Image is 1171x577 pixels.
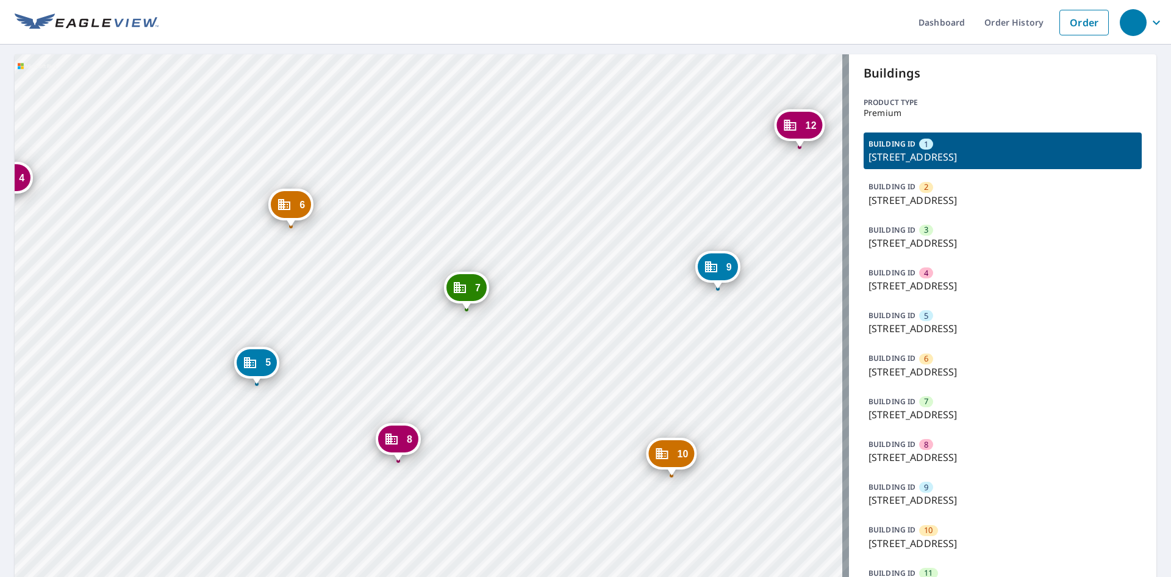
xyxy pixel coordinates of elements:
[19,173,24,183] span: 4
[376,423,421,461] div: Dropped pin, building 8, Commercial property, 15339 Oak Apple Ct Winter Garden, FL 34787-6152
[868,493,1137,507] p: [STREET_ADDRESS]
[868,278,1137,293] p: [STREET_ADDRESS]
[924,139,928,150] span: 1
[868,396,915,407] p: BUILDING ID
[868,225,915,235] p: BUILDING ID
[868,150,1137,164] p: [STREET_ADDRESS]
[924,267,928,279] span: 4
[234,347,279,385] div: Dropped pin, building 5, Commercial property, 15345 Oak Apple Ct Winter Garden, FL 34787-6152
[868,321,1137,336] p: [STREET_ADDRESS]
[868,407,1137,422] p: [STREET_ADDRESS]
[868,353,915,363] p: BUILDING ID
[775,109,825,147] div: Dropped pin, building 12, Commercial property, 15300 W Colonial Dr Winter Garden, FL 34787
[924,439,928,451] span: 8
[265,358,271,367] span: 5
[15,13,159,32] img: EV Logo
[475,283,481,292] span: 7
[924,224,928,236] span: 3
[868,193,1137,208] p: [STREET_ADDRESS]
[695,251,740,289] div: Dropped pin, building 9, Commercial property, 15300 W Colonial Dr Winter Garden, FL 34787
[924,353,928,365] span: 6
[268,189,313,227] div: Dropped pin, building 6, Commercial property, 15300 W Colonial Dr Winter Garden, FL 34787
[868,310,915,321] p: BUILDING ID
[868,365,1137,379] p: [STREET_ADDRESS]
[864,97,1142,108] p: Product type
[868,536,1137,551] p: [STREET_ADDRESS]
[646,438,697,476] div: Dropped pin, building 10, Commercial property, 15300 W Colonial Dr Winter Garden, FL 34787
[868,524,915,535] p: BUILDING ID
[868,450,1137,465] p: [STREET_ADDRESS]
[868,181,915,192] p: BUILDING ID
[868,267,915,278] p: BUILDING ID
[299,200,305,209] span: 6
[868,482,915,492] p: BUILDING ID
[1059,10,1109,35] a: Order
[924,396,928,407] span: 7
[924,310,928,322] span: 5
[924,181,928,193] span: 2
[868,139,915,149] p: BUILDING ID
[726,263,732,272] span: 9
[407,435,412,444] span: 8
[444,272,489,310] div: Dropped pin, building 7, Commercial property, 15300 W Colonial Dr Winter Garden, FL 34787
[868,236,1137,250] p: [STREET_ADDRESS]
[868,439,915,449] p: BUILDING ID
[864,64,1142,82] p: Buildings
[924,524,933,536] span: 10
[806,121,817,130] span: 12
[924,482,928,493] span: 9
[678,449,689,459] span: 10
[864,108,1142,118] p: Premium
